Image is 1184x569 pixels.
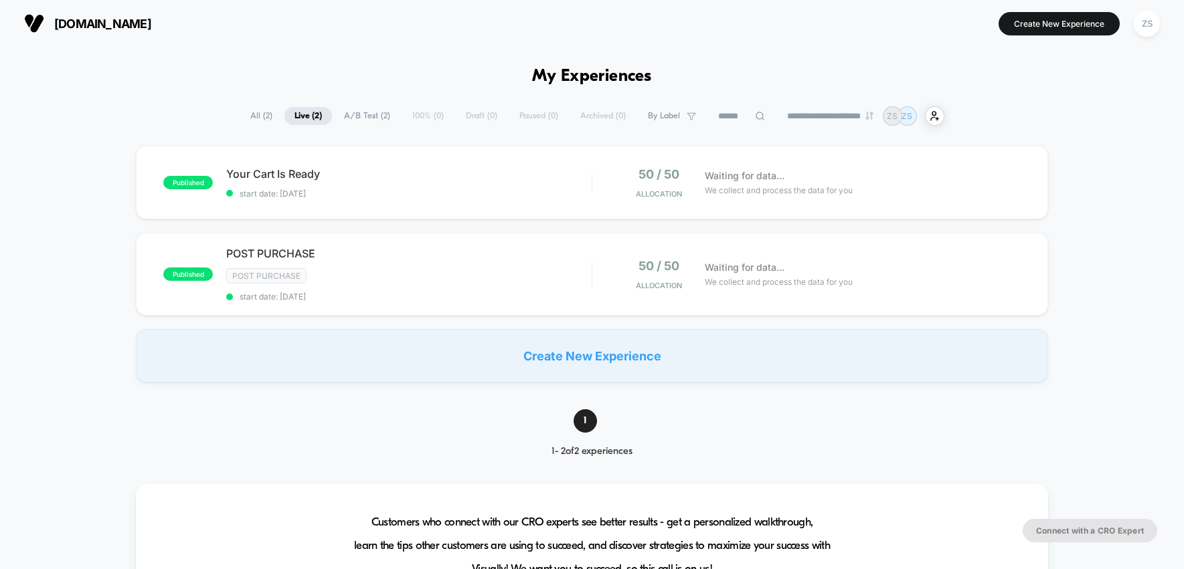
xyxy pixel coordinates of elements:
[648,111,680,121] span: By Label
[705,184,853,197] span: We collect and process the data for you
[163,267,213,281] span: published
[163,176,213,189] span: published
[527,446,657,457] div: 1 - 2 of 2 experiences
[54,17,151,31] span: [DOMAIN_NAME]
[636,281,682,290] span: Allocation
[705,168,784,183] span: Waiting for data...
[887,111,898,121] p: ZS
[865,112,873,120] img: end
[226,167,591,181] span: Your Cart Is Ready
[226,292,591,302] span: start date: [DATE]
[902,111,912,121] p: ZS
[636,189,682,199] span: Allocation
[20,13,155,34] button: [DOMAIN_NAME]
[639,167,679,181] span: 50 / 50
[574,409,597,433] span: 1
[226,268,307,283] span: Post Purchase
[24,13,44,33] img: Visually logo
[705,260,784,275] span: Waiting for data...
[705,275,853,288] span: We collect and process the data for you
[1130,10,1164,37] button: ZS
[334,107,400,125] span: A/B Test ( 2 )
[532,67,652,86] h1: My Experiences
[240,107,282,125] span: All ( 2 )
[999,12,1120,35] button: Create New Experience
[639,259,679,273] span: 50 / 50
[1023,519,1157,542] button: Connect with a CRO Expert
[1134,11,1160,37] div: ZS
[136,329,1047,382] div: Create New Experience
[226,247,591,260] span: POST PURCHASE
[284,107,332,125] span: Live ( 2 )
[226,189,591,199] span: start date: [DATE]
